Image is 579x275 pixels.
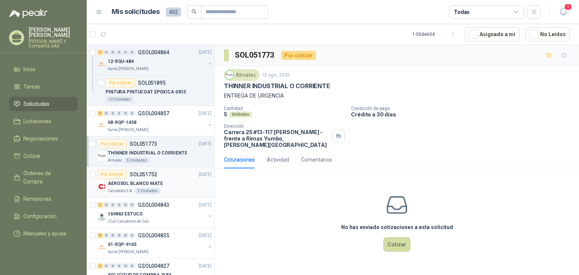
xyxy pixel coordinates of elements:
[199,263,211,270] p: [DATE]
[166,8,181,17] span: 402
[110,111,116,116] div: 0
[116,233,122,238] div: 0
[97,182,106,191] img: Company Logo
[97,50,103,55] div: 1
[97,151,106,160] img: Company Logo
[23,169,70,186] span: Órdenes de Compra
[9,114,78,128] a: Licitaciones
[199,110,211,117] p: [DATE]
[383,237,411,252] button: Cotizar
[225,71,234,79] img: Company Logo
[138,263,169,269] p: GSOL004827
[23,195,51,203] span: Remisiones
[97,231,213,255] a: 5 0 0 0 0 0 GSOL004835[DATE] Company Logo01-RQP-9165Santa [PERSON_NAME]
[9,97,78,111] a: Solicitudes
[138,50,169,55] p: GSOL004864
[301,156,332,164] div: Comentarios
[129,111,135,116] div: 0
[9,62,78,76] a: Inicio
[97,200,213,225] a: 1 0 0 0 0 0 GSOL004843[DATE] Company Logo169863 ESTUCOClub Campestre de Cali
[108,66,149,72] p: Santa [PERSON_NAME]
[97,60,106,69] img: Company Logo
[191,9,197,14] span: search
[104,233,109,238] div: 0
[229,112,252,118] div: Unidades
[454,8,470,16] div: Todas
[108,58,134,65] p: 12-RQU-484
[138,111,169,116] p: GSOL004857
[138,202,169,208] p: GSOL004843
[341,223,453,231] h3: No has enviado cotizaciones a esta solicitud
[97,121,106,130] img: Company Logo
[106,89,186,96] p: PINTURA PINTUCOAT EPOXICA GRIS
[525,27,570,41] button: No Leídos
[224,69,259,81] div: Almatec
[123,111,129,116] div: 0
[135,188,161,194] div: 2 Unidades
[564,3,572,11] span: 1
[9,166,78,189] a: Órdenes de Compra
[23,134,58,143] span: Negociaciones
[23,65,35,73] span: Inicio
[9,149,78,163] a: Cotizar
[29,39,78,48] p: [PERSON_NAME] Y Compañía SAS
[108,249,149,255] p: Santa [PERSON_NAME]
[123,202,129,208] div: 0
[97,109,213,133] a: 3 0 0 0 0 0 GSOL004857[DATE] Company Logo08-RQP-1458Santa [PERSON_NAME]
[108,188,133,194] p: Calzatodo S.A.
[138,80,165,86] p: SOL051895
[9,209,78,223] a: Configuración
[116,50,122,55] div: 0
[108,241,136,248] p: 01-RQP-9165
[224,124,329,129] p: Dirección
[23,212,57,220] span: Configuración
[97,263,103,269] div: 2
[351,111,576,118] p: Crédito a 30 días
[130,172,157,177] p: SOL051752
[9,131,78,146] a: Negociaciones
[110,50,116,55] div: 0
[199,202,211,209] p: [DATE]
[129,202,135,208] div: 0
[199,49,211,56] p: [DATE]
[351,106,576,111] p: Condición de pago
[23,117,51,125] span: Licitaciones
[23,82,40,91] span: Tareas
[267,156,289,164] div: Actividad
[106,96,134,102] div: 12 Unidades
[110,202,116,208] div: 0
[116,263,122,269] div: 0
[23,100,49,108] span: Solicitudes
[106,78,135,87] div: Por cotizar
[23,229,66,238] span: Manuales y ayuda
[97,139,127,148] div: Por cotizar
[556,5,570,19] button: 1
[412,28,459,40] div: 1 - 50 de 604
[108,119,136,126] p: 08-RQP-1458
[97,111,103,116] div: 3
[130,141,157,147] p: SOL051773
[97,202,103,208] div: 1
[224,111,227,118] p: 5
[87,167,214,197] a: Por cotizarSOL051752[DATE] Company LogoAEROSOL BLANCO MATECalzatodo S.A.2 Unidades
[224,92,570,100] p: ENTREGA DE URGENCIA
[108,157,122,163] p: Almatec
[129,50,135,55] div: 0
[108,127,149,133] p: Santa [PERSON_NAME]
[116,111,122,116] div: 0
[235,49,275,61] h3: SOL051773
[465,27,519,41] button: Asignado a mi
[104,202,109,208] div: 0
[108,150,187,157] p: THINNER INDUSTRIAL O CORRIENTE
[199,171,211,178] p: [DATE]
[123,50,129,55] div: 0
[110,233,116,238] div: 0
[9,226,78,241] a: Manuales y ayuda
[129,263,135,269] div: 0
[97,243,106,252] img: Company Logo
[23,152,41,160] span: Cotizar
[108,180,163,187] p: AEROSOL BLANCO MATE
[9,9,47,18] img: Logo peakr
[124,157,150,163] div: 5 Unidades
[104,50,109,55] div: 0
